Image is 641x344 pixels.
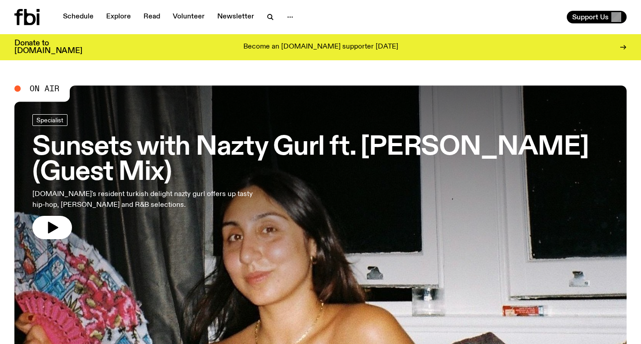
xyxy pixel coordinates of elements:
button: Support Us [567,11,627,23]
h3: Donate to [DOMAIN_NAME] [14,40,82,55]
a: Volunteer [167,11,210,23]
a: Read [138,11,166,23]
a: Sunsets with Nazty Gurl ft. [PERSON_NAME] (Guest Mix)[DOMAIN_NAME]'s resident turkish delight naz... [32,114,609,239]
p: [DOMAIN_NAME]'s resident turkish delight nazty gurl offers up tasty hip-hop, [PERSON_NAME] and R&... [32,189,263,210]
a: Schedule [58,11,99,23]
a: Specialist [32,114,67,126]
span: Support Us [572,13,609,21]
p: Become an [DOMAIN_NAME] supporter [DATE] [243,43,398,51]
span: On Air [30,85,59,93]
h3: Sunsets with Nazty Gurl ft. [PERSON_NAME] (Guest Mix) [32,135,609,185]
a: Newsletter [212,11,260,23]
span: Specialist [36,116,63,123]
a: Explore [101,11,136,23]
